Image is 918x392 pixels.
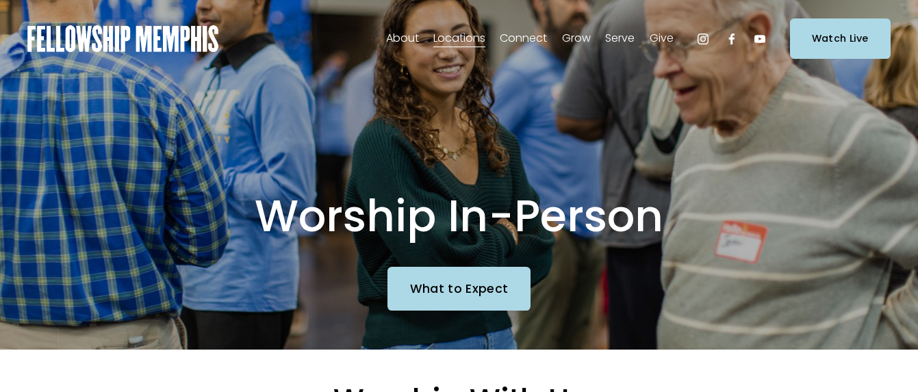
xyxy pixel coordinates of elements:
[650,28,674,50] a: folder dropdown
[696,32,710,46] a: Instagram
[151,190,767,244] h1: Worship In-Person
[650,29,674,49] span: Give
[433,28,485,50] a: folder dropdown
[386,29,419,49] span: About
[386,28,419,50] a: folder dropdown
[605,29,635,49] span: Serve
[753,32,767,46] a: YouTube
[500,29,547,49] span: Connect
[790,18,891,59] a: Watch Live
[27,25,218,53] img: Fellowship Memphis
[562,29,591,49] span: Grow
[725,32,739,46] a: Facebook
[500,28,547,50] a: folder dropdown
[387,267,530,311] a: What to Expect
[562,28,591,50] a: folder dropdown
[605,28,635,50] a: folder dropdown
[433,29,485,49] span: Locations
